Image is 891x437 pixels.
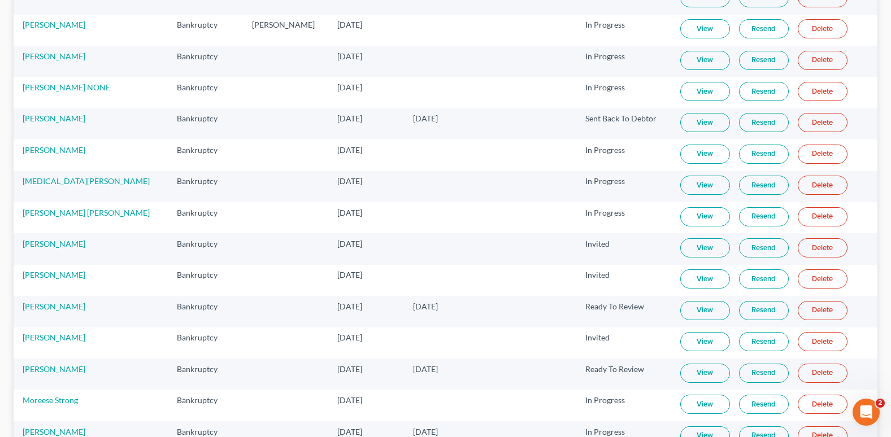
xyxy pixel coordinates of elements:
a: Delete [798,19,847,38]
span: 2 [876,399,885,408]
a: Resend [739,332,789,351]
td: In Progress [576,139,671,171]
td: Bankruptcy [168,233,243,264]
td: Invited [576,327,671,359]
a: Delete [798,207,847,226]
a: Delete [798,113,847,132]
a: View [680,51,730,70]
td: Bankruptcy [168,359,243,390]
a: Resend [739,82,789,101]
td: In Progress [576,46,671,77]
a: Resend [739,51,789,70]
a: [PERSON_NAME] [23,239,85,248]
td: Bankruptcy [168,171,243,202]
a: Resend [739,238,789,257]
a: [PERSON_NAME] [23,270,85,279]
span: [DATE] [337,395,362,405]
a: Resend [739,395,789,414]
a: [PERSON_NAME] NONE [23,82,110,92]
td: [PERSON_NAME] [243,15,329,46]
td: In Progress [576,15,671,46]
span: [DATE] [337,301,362,311]
span: [DATE] [337,364,362,374]
td: In Progress [576,390,671,421]
a: [PERSON_NAME] [23,427,85,436]
a: Resend [739,113,789,132]
a: View [680,145,730,164]
span: [DATE] [337,82,362,92]
a: Delete [798,145,847,164]
a: View [680,238,730,257]
a: [PERSON_NAME] [23,20,85,29]
td: Ready To Review [576,359,671,390]
a: Delete [798,364,847,383]
a: Resend [739,176,789,195]
td: Bankruptcy [168,265,243,296]
a: [PERSON_NAME] [23,113,85,123]
a: [PERSON_NAME] [23,333,85,342]
td: Bankruptcy [168,108,243,139]
a: Resend [739,364,789,383]
span: [DATE] [337,239,362,248]
td: Sent Back To Debtor [576,108,671,139]
a: Resend [739,269,789,289]
td: Bankruptcy [168,46,243,77]
a: [PERSON_NAME] [23,364,85,374]
a: View [680,82,730,101]
span: [DATE] [413,427,438,436]
td: Invited [576,233,671,264]
td: Bankruptcy [168,202,243,233]
iframe: Intercom live chat [853,399,880,426]
a: View [680,113,730,132]
span: [DATE] [337,270,362,279]
a: Delete [798,238,847,257]
a: Resend [739,145,789,164]
td: Bankruptcy [168,296,243,327]
td: In Progress [576,202,671,233]
a: Delete [798,176,847,195]
a: Delete [798,301,847,320]
td: Ready To Review [576,296,671,327]
a: [PERSON_NAME] [PERSON_NAME] [23,208,150,217]
a: Resend [739,207,789,226]
a: Resend [739,301,789,320]
a: Delete [798,82,847,101]
span: [DATE] [337,20,362,29]
span: [DATE] [337,176,362,186]
span: [DATE] [337,427,362,436]
span: [DATE] [413,364,438,374]
a: View [680,269,730,289]
a: Delete [798,269,847,289]
a: View [680,301,730,320]
span: [DATE] [413,301,438,311]
a: View [680,395,730,414]
span: [DATE] [337,51,362,61]
td: In Progress [576,77,671,108]
a: Resend [739,19,789,38]
a: View [680,364,730,383]
span: [DATE] [337,208,362,217]
td: Bankruptcy [168,15,243,46]
a: [PERSON_NAME] [23,145,85,155]
a: [PERSON_NAME] [23,51,85,61]
a: Delete [798,332,847,351]
a: View [680,207,730,226]
td: Bankruptcy [168,77,243,108]
td: In Progress [576,171,671,202]
a: Moreese Strong [23,395,78,405]
a: View [680,332,730,351]
td: Invited [576,265,671,296]
td: Bankruptcy [168,327,243,359]
a: Delete [798,395,847,414]
span: [DATE] [413,113,438,123]
td: Bankruptcy [168,139,243,171]
span: [DATE] [337,113,362,123]
span: [DATE] [337,145,362,155]
td: Bankruptcy [168,390,243,421]
a: View [680,176,730,195]
a: View [680,19,730,38]
a: Delete [798,51,847,70]
span: [DATE] [337,333,362,342]
a: [MEDICAL_DATA][PERSON_NAME] [23,176,150,186]
a: [PERSON_NAME] [23,301,85,311]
